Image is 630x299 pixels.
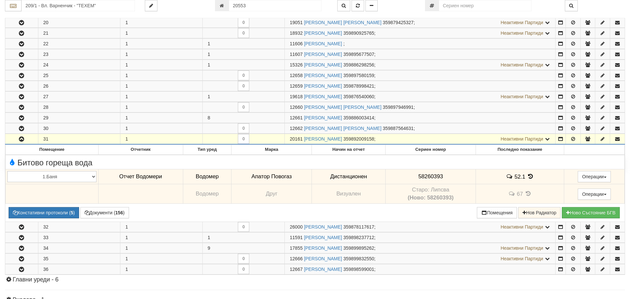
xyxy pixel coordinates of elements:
[208,235,210,240] span: 1
[386,184,476,204] td: Устройство със сериен номер Липсва беше подменено от устройство със сериен номер 58260393
[120,243,203,253] td: 1
[312,184,386,204] td: Визуален
[525,191,532,197] span: История на показанията
[231,184,312,204] td: Друг
[183,169,231,184] td: Водомер
[578,171,611,182] button: Операции
[290,30,303,36] span: Партида №
[120,70,203,81] td: 1
[71,210,73,215] b: 5
[7,158,92,167] span: Битово гореща вода
[501,20,543,25] span: Неактивни Партиди
[5,277,625,283] h4: Главни уреди - 6
[38,243,120,253] td: 34
[290,20,303,25] span: Партида №
[285,113,556,123] td: ;
[285,243,556,253] td: ;
[304,30,342,36] a: [PERSON_NAME]
[285,254,556,264] td: ;
[290,267,303,272] span: Партида №
[343,115,374,120] span: 359886003414
[290,245,303,251] span: Партида №
[285,60,556,70] td: ;
[304,126,381,131] a: [PERSON_NAME] [PERSON_NAME]
[120,102,203,112] td: 1
[120,28,203,38] td: 1
[408,194,454,201] b: (Ново: 58260393)
[38,28,120,38] td: 21
[120,113,203,123] td: 1
[120,49,203,60] td: 1
[38,102,120,112] td: 28
[120,81,203,91] td: 1
[304,256,342,261] a: [PERSON_NAME]
[38,49,120,60] td: 23
[38,113,120,123] td: 29
[38,233,120,243] td: 33
[183,145,231,155] th: Тип уред
[304,245,342,251] a: [PERSON_NAME]
[383,20,413,25] span: 359879425327
[38,264,120,275] td: 36
[312,169,386,184] td: Дистанционен
[231,169,312,184] td: Апатор Повогаз
[506,173,514,180] span: История на забележките
[343,83,374,89] span: 359878998421
[38,92,120,102] td: 27
[477,207,517,218] button: Помещения
[285,39,556,49] td: ;
[183,184,231,204] td: Водомер
[304,83,342,89] a: [PERSON_NAME]
[285,233,556,243] td: ;
[304,136,342,142] a: [PERSON_NAME]
[304,41,342,46] a: [PERSON_NAME]
[508,191,517,197] span: История на забележките
[290,126,303,131] span: Партида №
[290,115,303,120] span: Партида №
[290,235,303,240] span: Партида №
[527,173,534,180] span: История на показанията
[208,52,210,57] span: 1
[38,123,120,134] td: 30
[312,145,386,155] th: Начин на отчет
[501,94,543,99] span: Неактивни Партиди
[285,70,556,81] td: ;
[343,73,374,78] span: 359897580159
[38,254,120,264] td: 35
[304,73,342,78] a: [PERSON_NAME]
[120,60,203,70] td: 1
[476,145,564,155] th: Последно показание
[343,136,374,142] span: 359892009158
[115,210,123,215] b: 156
[343,30,374,36] span: 359890925765
[343,245,374,251] span: 359899895262
[343,62,374,67] span: 359886298256
[501,62,543,67] span: Неактивни Партиди
[285,92,556,102] td: ;
[120,39,203,49] td: 1
[120,134,203,145] td: 1
[208,245,210,251] span: 9
[290,52,303,57] span: Партида №
[290,136,303,142] span: Партида №
[343,94,374,99] span: 359876540060
[304,105,381,110] a: [PERSON_NAME] [PERSON_NAME]
[285,81,556,91] td: ;
[304,62,342,67] a: [PERSON_NAME]
[383,126,413,131] span: 359887564631
[304,115,342,120] a: [PERSON_NAME]
[120,123,203,134] td: 1
[304,94,342,99] a: [PERSON_NAME]
[9,207,79,218] button: Констативни протоколи (5)
[38,81,120,91] td: 26
[501,256,543,261] span: Неактивни Партиди
[290,256,303,261] span: Партида №
[304,52,342,57] a: [PERSON_NAME]
[38,60,120,70] td: 24
[38,222,120,232] td: 32
[343,52,374,57] span: 359895677507
[120,222,203,232] td: 1
[290,105,303,110] span: Партида №
[343,224,374,230] span: 359878117617
[517,191,523,197] span: 67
